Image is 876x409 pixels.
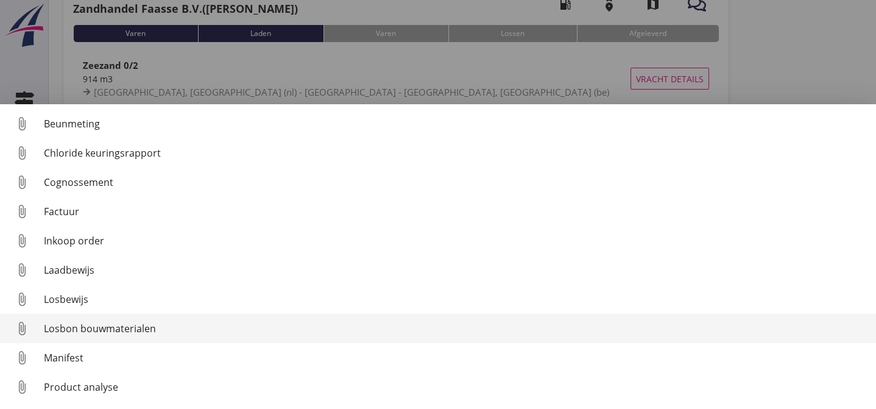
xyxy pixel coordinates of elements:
[12,114,32,133] i: attach_file
[44,146,866,160] div: Chloride keuringsrapport
[44,263,866,277] div: Laadbewijs
[44,292,866,307] div: Losbewijs
[44,350,866,365] div: Manifest
[12,202,32,221] i: attach_file
[12,231,32,251] i: attach_file
[12,260,32,280] i: attach_file
[44,380,866,394] div: Product analyse
[12,143,32,163] i: attach_file
[44,204,866,219] div: Factuur
[44,233,866,248] div: Inkoop order
[12,377,32,397] i: attach_file
[12,348,32,368] i: attach_file
[44,116,866,131] div: Beunmeting
[12,290,32,309] i: attach_file
[44,321,866,336] div: Losbon bouwmaterialen
[44,175,866,190] div: Cognossement
[12,172,32,192] i: attach_file
[12,319,32,338] i: attach_file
